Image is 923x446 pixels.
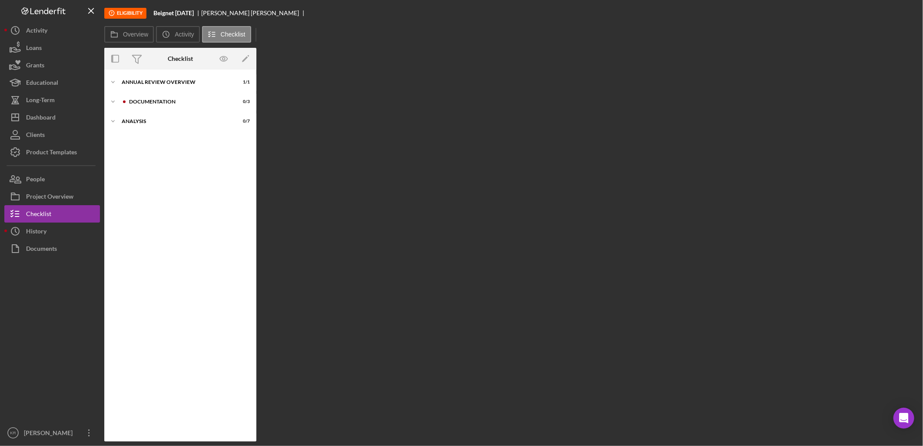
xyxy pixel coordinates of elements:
[4,109,100,126] button: Dashboard
[4,205,100,223] button: Checklist
[168,55,193,62] div: Checklist
[4,39,100,57] button: Loans
[26,170,45,190] div: People
[4,424,100,442] button: KR[PERSON_NAME]
[4,240,100,257] button: Documents
[4,22,100,39] button: Activity
[234,119,250,124] div: 0 / 7
[4,57,100,74] button: Grants
[26,109,56,128] div: Dashboard
[26,126,45,146] div: Clients
[26,143,77,163] div: Product Templates
[4,126,100,143] button: Clients
[122,119,228,124] div: Analysis
[4,74,100,91] button: Educational
[26,91,55,111] div: Long-Term
[4,91,100,109] button: Long-Term
[26,57,44,76] div: Grants
[26,188,73,207] div: Project Overview
[234,80,250,85] div: 1 / 1
[4,170,100,188] button: People
[26,39,42,59] div: Loans
[22,424,78,444] div: [PERSON_NAME]
[123,31,148,38] label: Overview
[893,408,914,429] div: Open Intercom Messenger
[201,10,306,17] div: [PERSON_NAME] [PERSON_NAME]
[26,22,47,41] div: Activity
[26,240,57,260] div: Documents
[234,99,250,104] div: 0 / 3
[129,99,228,104] div: Documentation
[4,223,100,240] button: History
[202,26,251,43] button: Checklist
[26,205,51,225] div: Checklist
[156,26,199,43] button: Activity
[175,31,194,38] label: Activity
[104,8,146,19] div: This stage is no longer available as part of the standard workflow for Small Business Annual Revi...
[26,74,58,93] div: Educational
[4,143,100,161] button: Product Templates
[26,223,46,242] div: History
[10,431,16,436] text: KR
[153,10,194,17] b: Beignet [DATE]
[4,188,100,205] button: Project Overview
[104,26,154,43] button: Overview
[104,8,146,19] div: Eligibility
[122,80,228,85] div: Annual Review Overview
[221,31,246,38] label: Checklist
